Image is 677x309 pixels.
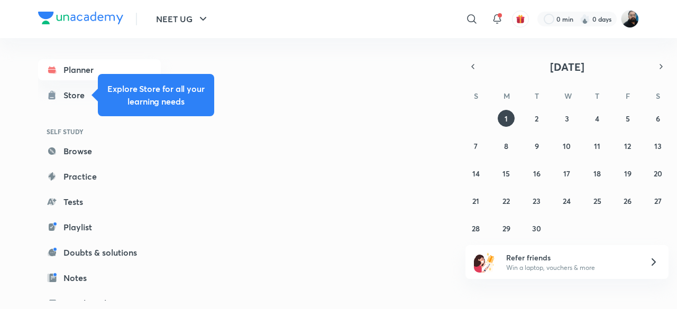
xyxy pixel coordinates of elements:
abbr: September 11, 2025 [594,141,600,151]
button: September 29, 2025 [498,220,515,237]
abbr: September 28, 2025 [472,223,480,233]
button: September 30, 2025 [528,220,545,237]
h6: Refer friends [506,252,636,263]
button: September 23, 2025 [528,192,545,209]
p: Win a laptop, vouchers & more [506,263,636,273]
abbr: September 14, 2025 [472,168,480,179]
button: September 25, 2025 [589,192,606,209]
abbr: Thursday [595,91,599,101]
abbr: September 1, 2025 [505,114,508,124]
button: September 22, 2025 [498,192,515,209]
img: Sumit Kumar Agrawal [621,10,639,28]
button: September 28, 2025 [468,220,484,237]
h6: SELF STUDY [38,123,161,141]
abbr: September 17, 2025 [563,168,570,179]
a: Doubts & solutions [38,242,161,263]
button: September 1, 2025 [498,110,515,127]
abbr: September 18, 2025 [593,168,601,179]
button: September 10, 2025 [559,137,575,154]
button: September 27, 2025 [649,192,666,209]
abbr: September 19, 2025 [624,168,632,179]
abbr: Friday [626,91,630,101]
abbr: Tuesday [535,91,539,101]
abbr: September 3, 2025 [565,114,569,124]
button: September 11, 2025 [589,137,606,154]
a: Browse [38,141,161,162]
abbr: September 8, 2025 [504,141,508,151]
abbr: September 12, 2025 [624,141,631,151]
abbr: September 10, 2025 [563,141,571,151]
button: September 3, 2025 [559,110,575,127]
button: NEET UG [150,8,216,30]
button: September 12, 2025 [619,137,636,154]
abbr: September 2, 2025 [535,114,538,124]
button: September 6, 2025 [649,110,666,127]
abbr: September 30, 2025 [532,223,541,233]
abbr: Sunday [474,91,478,101]
button: September 4, 2025 [589,110,606,127]
button: September 9, 2025 [528,137,545,154]
a: Playlist [38,217,161,238]
abbr: September 29, 2025 [502,223,510,233]
h5: Explore Store for all your learning needs [106,82,206,108]
button: September 19, 2025 [619,165,636,182]
button: September 16, 2025 [528,165,545,182]
button: September 7, 2025 [468,137,484,154]
img: Company Logo [38,12,123,24]
button: [DATE] [480,59,654,74]
abbr: September 25, 2025 [593,196,601,206]
button: September 14, 2025 [468,165,484,182]
div: Store [63,89,91,101]
button: September 26, 2025 [619,192,636,209]
img: avatar [516,14,525,24]
a: Company Logo [38,12,123,27]
a: Practice [38,166,161,187]
button: September 15, 2025 [498,165,515,182]
img: streak [580,14,590,24]
abbr: September 13, 2025 [654,141,662,151]
abbr: September 9, 2025 [535,141,539,151]
button: avatar [512,11,529,27]
abbr: September 23, 2025 [533,196,541,206]
button: September 17, 2025 [559,165,575,182]
abbr: Saturday [656,91,660,101]
span: [DATE] [550,60,584,74]
abbr: Wednesday [564,91,572,101]
abbr: September 4, 2025 [595,114,599,124]
abbr: September 27, 2025 [654,196,662,206]
img: referral [474,251,495,273]
abbr: Monday [504,91,510,101]
button: September 8, 2025 [498,137,515,154]
abbr: September 7, 2025 [474,141,478,151]
button: September 20, 2025 [649,165,666,182]
abbr: September 26, 2025 [624,196,632,206]
a: Store [38,85,161,106]
button: September 21, 2025 [468,192,484,209]
a: Notes [38,267,161,288]
abbr: September 22, 2025 [502,196,510,206]
button: September 18, 2025 [589,165,606,182]
abbr: September 21, 2025 [472,196,479,206]
button: September 13, 2025 [649,137,666,154]
a: Tests [38,191,161,212]
button: September 24, 2025 [559,192,575,209]
button: September 2, 2025 [528,110,545,127]
abbr: September 6, 2025 [656,114,660,124]
abbr: September 15, 2025 [502,168,510,179]
abbr: September 20, 2025 [654,168,662,179]
iframe: Help widget launcher [583,268,665,297]
abbr: September 16, 2025 [533,168,541,179]
abbr: September 5, 2025 [626,114,630,124]
abbr: September 24, 2025 [563,196,571,206]
a: Planner [38,59,161,80]
button: September 5, 2025 [619,110,636,127]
